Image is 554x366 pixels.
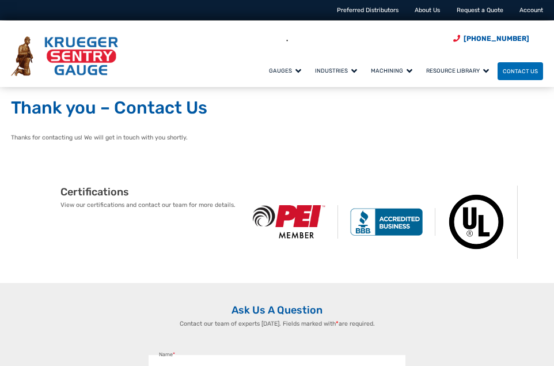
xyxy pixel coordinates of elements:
[264,61,310,81] a: Gauges
[421,61,498,81] a: Resource Library
[366,61,421,81] a: Machining
[60,186,241,199] h2: Certifications
[503,68,538,74] span: Contact Us
[519,6,543,14] a: Account
[457,6,503,14] a: Request a Quote
[11,304,543,317] h2: Ask Us A Question
[498,62,543,80] a: Contact Us
[453,33,529,44] a: Phone Number (920) 434-8860
[371,67,412,74] span: Machining
[315,67,357,74] span: Industries
[11,36,118,76] img: Krueger Sentry Gauge
[269,67,301,74] span: Gauges
[310,61,366,81] a: Industries
[426,67,489,74] span: Resource Library
[415,6,440,14] a: About Us
[338,208,435,236] img: BBB
[464,35,529,43] span: [PHONE_NUMBER]
[337,6,399,14] a: Preferred Distributors
[435,186,518,259] img: Underwriters Laboratories
[136,319,418,329] p: Contact our team of experts [DATE]. Fields marked with are required.
[60,201,241,210] p: View our certifications and contact our team for more details.
[159,350,175,359] legend: Name
[241,205,338,239] img: PEI Member
[11,133,543,142] p: Thanks for contacting us! We will get in touch with you shortly.
[11,97,543,119] h1: Thank you – Contact Us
